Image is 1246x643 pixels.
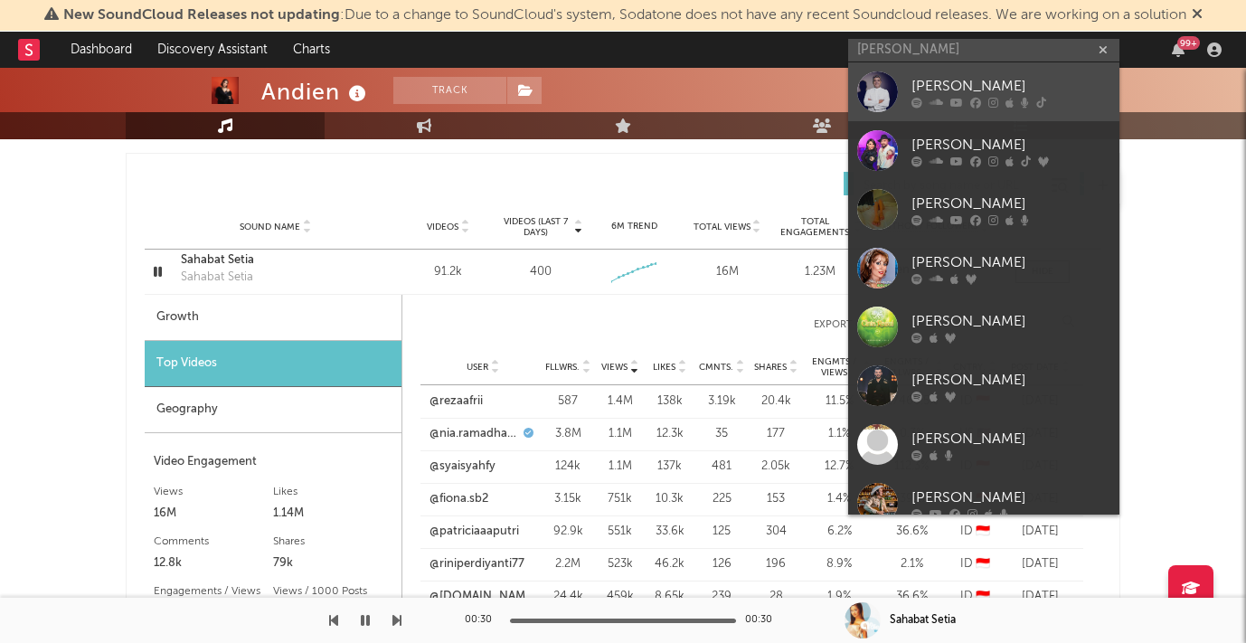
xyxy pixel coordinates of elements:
div: 1.23M [779,263,863,281]
div: 177 [753,425,798,443]
div: 92.9k [545,523,590,541]
span: Shares [754,362,787,373]
div: [PERSON_NAME] [911,75,1110,97]
span: User [467,362,488,373]
a: [PERSON_NAME] [848,298,1119,356]
div: 481 [699,458,744,476]
div: Geography [145,387,401,433]
div: [PERSON_NAME] [911,487,1110,508]
div: Views / 1000 Posts [273,581,392,602]
a: [PERSON_NAME] [848,356,1119,415]
button: Export CSV [439,319,889,330]
div: 46.2k [649,555,690,573]
div: 91.2k [406,263,490,281]
div: 2.05k [753,458,798,476]
div: 304 [753,523,798,541]
div: [DATE] [1006,588,1074,606]
div: 36.6 % [880,523,943,541]
div: Andien [261,77,371,107]
span: Likes [653,362,675,373]
span: Views [601,362,628,373]
a: @nia.ramadhani.bakrie [429,425,519,443]
div: [DATE] [1006,523,1074,541]
a: [PERSON_NAME] [848,62,1119,121]
div: Sahabat Setia [890,612,956,629]
div: [PERSON_NAME] [911,369,1110,391]
div: Sahabat Setia [181,269,253,287]
div: 33.6k [649,523,690,541]
div: 3.15k [545,490,590,508]
div: 1.4 % [807,490,871,508]
div: [PERSON_NAME] [911,251,1110,273]
span: Total Engagements [779,216,852,238]
div: [PERSON_NAME] [911,134,1110,156]
span: Engmts / Views [807,356,860,378]
span: 🇮🇩 [976,525,990,537]
button: 99+ [1172,43,1185,57]
a: [PERSON_NAME] [848,121,1119,180]
div: ID [952,523,997,541]
div: ID [952,588,997,606]
div: 8.65k [649,588,690,606]
div: 99 + [1177,36,1200,50]
div: 137k [649,458,690,476]
div: 16M [154,503,273,525]
div: ID [952,555,997,573]
div: 196 [753,555,798,573]
div: 551k [599,523,640,541]
div: 00:30 [465,610,501,631]
div: [PERSON_NAME] [911,310,1110,332]
div: 3.8M [545,425,590,443]
div: 6M Trend [592,220,676,233]
span: 🇮🇩 [976,591,990,602]
span: Fllwrs. [545,362,580,373]
div: 124k [545,458,590,476]
button: Track [393,77,506,104]
a: [PERSON_NAME] [848,474,1119,533]
div: 1.1 % [807,425,871,443]
a: @riniperdiyanti77 [429,555,524,573]
div: Top Videos [145,341,401,387]
div: 79k [273,553,392,574]
div: 1.1M [599,458,640,476]
div: 2.1 % [880,555,943,573]
a: Sahabat Setia [181,251,370,269]
span: New SoundCloud Releases not updating [63,8,340,23]
div: [PERSON_NAME] [911,193,1110,214]
span: Sound Name [240,222,300,232]
div: 239 [699,588,744,606]
a: @rezaafrii [429,392,483,411]
div: 35 [699,425,744,443]
span: Dismiss [1192,8,1203,23]
div: 1.14M [273,503,392,525]
div: 1.1M [599,425,640,443]
div: 153 [753,490,798,508]
div: 28 [753,588,798,606]
div: 36.6 % [880,588,943,606]
div: Engagements / Views [154,581,273,602]
div: 20.4k [753,392,798,411]
a: @fiona.sb2 [429,490,488,508]
span: Total Views [694,222,750,232]
div: 523k [599,555,640,573]
div: 2.2M [545,555,590,573]
span: Videos [427,222,458,232]
div: Shares [273,531,392,553]
span: Cmnts. [699,362,733,373]
a: Discovery Assistant [145,32,280,68]
div: 459k [599,588,640,606]
div: Growth [145,295,401,341]
a: [PERSON_NAME] [848,415,1119,474]
a: @[DOMAIN_NAME]_lovers [429,588,536,606]
span: 🇮🇩 [976,558,990,570]
div: 24.4k [545,588,590,606]
div: 400 [530,263,552,281]
div: 16M [685,263,769,281]
div: 1.9 % [807,588,871,606]
div: 138k [649,392,690,411]
a: [PERSON_NAME] [848,180,1119,239]
input: Search for artists [848,39,1119,61]
div: 10.3k [649,490,690,508]
span: Videos (last 7 days) [499,216,572,238]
